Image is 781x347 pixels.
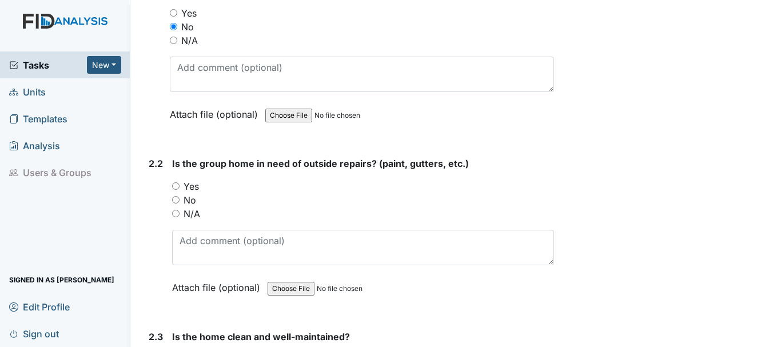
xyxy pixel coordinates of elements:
[181,6,197,20] label: Yes
[172,331,350,342] span: Is the home clean and well-maintained?
[184,180,199,193] label: Yes
[170,23,177,30] input: No
[9,271,114,289] span: Signed in as [PERSON_NAME]
[181,34,198,47] label: N/A
[184,193,196,207] label: No
[9,58,87,72] a: Tasks
[184,207,200,221] label: N/A
[172,158,469,169] span: Is the group home in need of outside repairs? (paint, gutters, etc.)
[149,330,163,344] label: 2.3
[170,37,177,44] input: N/A
[9,325,59,342] span: Sign out
[87,56,121,74] button: New
[9,298,70,316] span: Edit Profile
[170,101,262,121] label: Attach file (optional)
[172,274,265,294] label: Attach file (optional)
[9,110,67,127] span: Templates
[9,83,46,101] span: Units
[172,196,180,204] input: No
[172,182,180,190] input: Yes
[181,20,194,34] label: No
[149,157,163,170] label: 2.2
[9,137,60,154] span: Analysis
[170,9,177,17] input: Yes
[172,210,180,217] input: N/A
